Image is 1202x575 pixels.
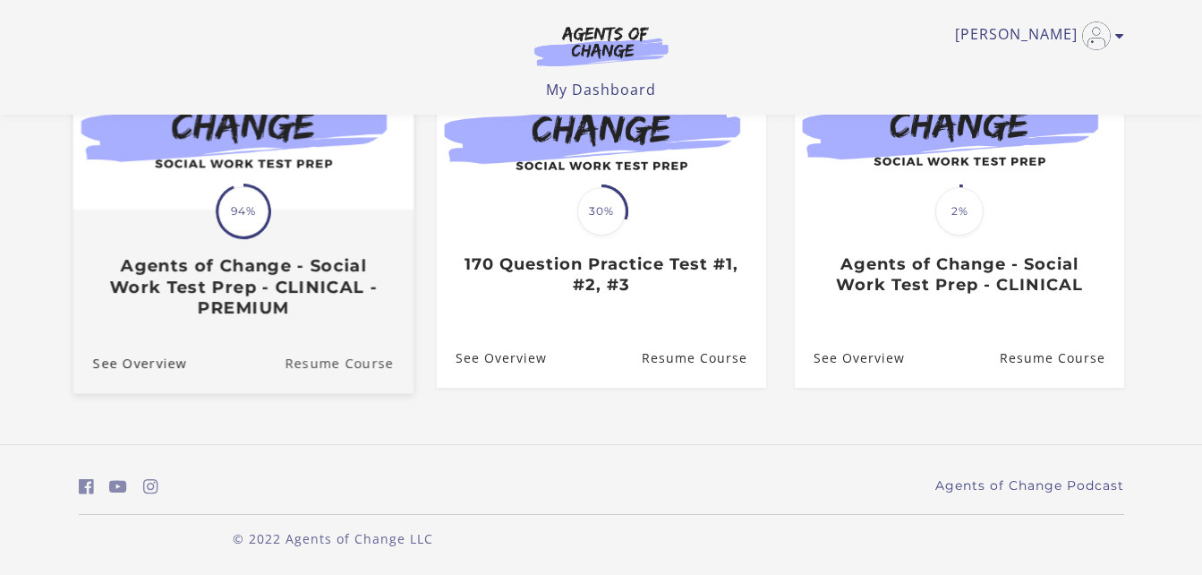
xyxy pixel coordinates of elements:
p: © 2022 Agents of Change LLC [79,529,587,548]
i: https://www.facebook.com/groups/aswbtestprep (Open in a new window) [79,478,94,495]
a: My Dashboard [546,80,656,99]
a: Agents of Change - Social Work Test Prep - CLINICAL - PREMIUM: Resume Course [285,332,413,392]
a: Agents of Change - Social Work Test Prep - CLINICAL: Resume Course [999,329,1123,387]
i: https://www.instagram.com/agentsofchangeprep/ (Open in a new window) [143,478,158,495]
h3: Agents of Change - Social Work Test Prep - CLINICAL - PREMIUM [92,255,393,318]
span: 94% [218,186,269,236]
a: https://www.instagram.com/agentsofchangeprep/ (Open in a new window) [143,474,158,500]
span: 30% [577,187,626,236]
a: Agents of Change Podcast [935,476,1124,495]
a: 170 Question Practice Test #1, #2, #3: See Overview [437,329,547,387]
h3: Agents of Change - Social Work Test Prep - CLINICAL [814,254,1104,295]
a: Toggle menu [955,21,1115,50]
a: 170 Question Practice Test #1, #2, #3: Resume Course [641,329,765,387]
a: https://www.facebook.com/groups/aswbtestprep (Open in a new window) [79,474,94,500]
span: 2% [935,187,984,236]
img: Agents of Change Logo [516,25,687,66]
a: https://www.youtube.com/c/AgentsofChangeTestPrepbyMeaganMitchell (Open in a new window) [109,474,127,500]
a: Agents of Change - Social Work Test Prep - CLINICAL: See Overview [795,329,905,387]
h3: 170 Question Practice Test #1, #2, #3 [456,254,746,295]
a: Agents of Change - Social Work Test Prep - CLINICAL - PREMIUM: See Overview [72,332,186,392]
i: https://www.youtube.com/c/AgentsofChangeTestPrepbyMeaganMitchell (Open in a new window) [109,478,127,495]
